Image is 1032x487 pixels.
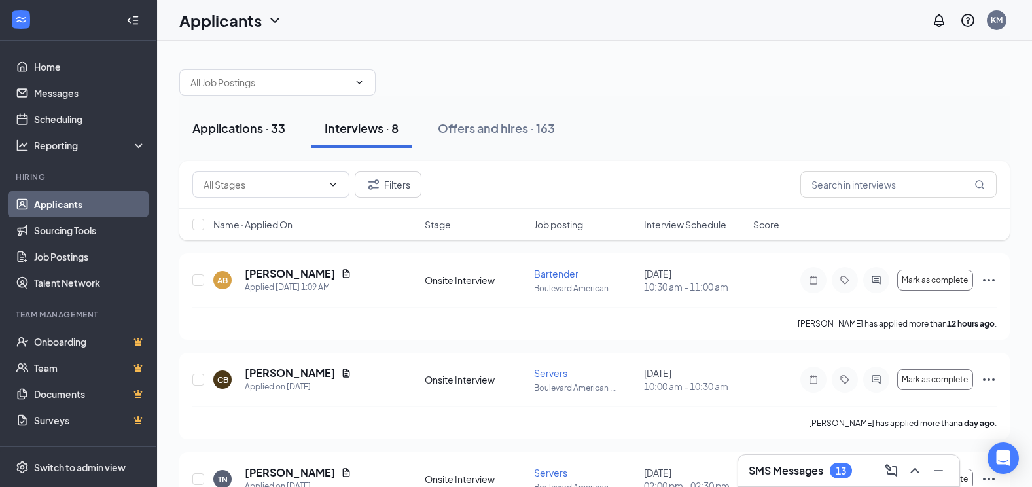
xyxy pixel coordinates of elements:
div: Interviews · 8 [325,120,399,136]
span: Job posting [534,218,583,231]
div: CB [217,374,228,386]
a: Sourcing Tools [34,217,146,243]
a: Job Postings [34,243,146,270]
svg: ChevronDown [354,77,365,88]
b: 12 hours ago [947,319,995,329]
div: Onsite Interview [425,274,526,287]
h3: SMS Messages [749,463,823,478]
a: SurveysCrown [34,407,146,433]
div: AB [217,275,228,286]
svg: Document [341,467,351,478]
h5: [PERSON_NAME] [245,465,336,480]
span: Mark as complete [902,276,968,285]
button: Mark as complete [897,270,973,291]
svg: Ellipses [981,372,997,388]
input: All Stages [204,177,323,192]
input: All Job Postings [190,75,349,90]
svg: QuestionInfo [960,12,976,28]
svg: Ellipses [981,471,997,487]
div: Applied on [DATE] [245,380,351,393]
a: Applicants [34,191,146,217]
button: ComposeMessage [881,460,902,481]
div: Applied [DATE] 1:09 AM [245,281,351,294]
span: 10:00 am - 10:30 am [644,380,745,393]
div: Hiring [16,171,143,183]
span: Servers [534,467,567,478]
div: Open Intercom Messenger [988,442,1019,474]
div: [DATE] [644,367,745,393]
span: Score [753,218,779,231]
svg: WorkstreamLogo [14,13,27,26]
button: Minimize [928,460,949,481]
svg: ChevronUp [907,463,923,478]
a: Messages [34,80,146,106]
span: Interview Schedule [644,218,726,231]
div: Onsite Interview [425,373,526,386]
p: Boulevard American ... [534,283,635,294]
span: Bartender [534,268,578,280]
svg: Tag [837,275,853,285]
span: Name · Applied On [213,218,293,231]
div: 13 [836,465,846,477]
input: Search in interviews [800,171,997,198]
div: Onsite Interview [425,473,526,486]
div: KM [991,14,1003,26]
svg: Document [341,368,351,378]
div: Reporting [34,139,147,152]
svg: Settings [16,461,29,474]
a: OnboardingCrown [34,329,146,355]
div: Switch to admin view [34,461,126,474]
div: Team Management [16,309,143,320]
svg: ChevronDown [267,12,283,28]
a: Home [34,54,146,80]
div: Applications · 33 [192,120,285,136]
svg: Minimize [931,463,946,478]
svg: Note [806,275,821,285]
h5: [PERSON_NAME] [245,366,336,380]
p: Boulevard American ... [534,382,635,393]
h5: [PERSON_NAME] [245,266,336,281]
span: Servers [534,367,567,379]
svg: ChevronDown [328,179,338,190]
svg: ActiveChat [868,374,884,385]
svg: Collapse [126,14,139,27]
span: 10:30 am - 11:00 am [644,280,745,293]
a: DocumentsCrown [34,381,146,407]
a: Talent Network [34,270,146,296]
b: a day ago [958,418,995,428]
svg: Filter [366,177,382,192]
h1: Applicants [179,9,262,31]
p: [PERSON_NAME] has applied more than . [798,318,997,329]
div: TN [218,474,228,485]
span: Mark as complete [902,375,968,384]
span: Stage [425,218,451,231]
svg: ComposeMessage [883,463,899,478]
div: [DATE] [644,267,745,293]
svg: MagnifyingGlass [974,179,985,190]
svg: Notifications [931,12,947,28]
svg: Document [341,268,351,279]
p: [PERSON_NAME] has applied more than . [809,418,997,429]
svg: ActiveChat [868,275,884,285]
svg: Tag [837,374,853,385]
svg: Ellipses [981,272,997,288]
button: Mark as complete [897,369,973,390]
svg: Analysis [16,139,29,152]
button: ChevronUp [904,460,925,481]
a: TeamCrown [34,355,146,381]
svg: Note [806,374,821,385]
a: Scheduling [34,106,146,132]
button: Filter Filters [355,171,421,198]
div: Offers and hires · 163 [438,120,555,136]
